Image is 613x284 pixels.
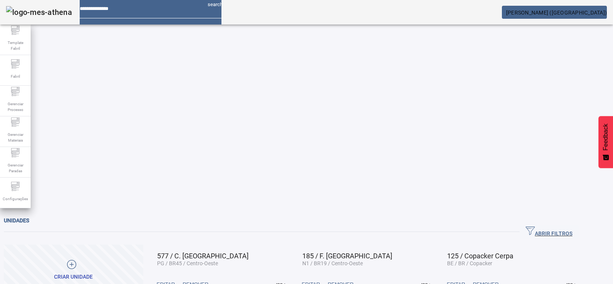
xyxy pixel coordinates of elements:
[6,6,72,18] img: logo-mes-athena
[157,252,249,260] span: 577 / C. [GEOGRAPHIC_DATA]
[0,194,30,204] span: Configurações
[520,225,579,239] button: ABRIR FILTROS
[4,38,27,54] span: Template Fabril
[157,260,218,266] span: PG / BR45 / Centro-Oeste
[526,226,572,238] span: ABRIR FILTROS
[4,217,29,224] span: Unidades
[302,252,392,260] span: 185 / F. [GEOGRAPHIC_DATA]
[302,260,363,266] span: N1 / BR19 / Centro-Oeste
[447,252,513,260] span: 125 / Copacker Cerpa
[8,71,22,82] span: Fabril
[54,273,93,281] div: Criar unidade
[602,124,609,150] span: Feedback
[506,10,607,16] span: [PERSON_NAME] ([GEOGRAPHIC_DATA])
[4,129,27,145] span: Gerenciar Materiais
[4,99,27,115] span: Gerenciar Processo
[598,116,613,168] button: Feedback - Mostrar pesquisa
[4,160,27,176] span: Gerenciar Paradas
[447,260,492,266] span: BE / BR / Copacker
